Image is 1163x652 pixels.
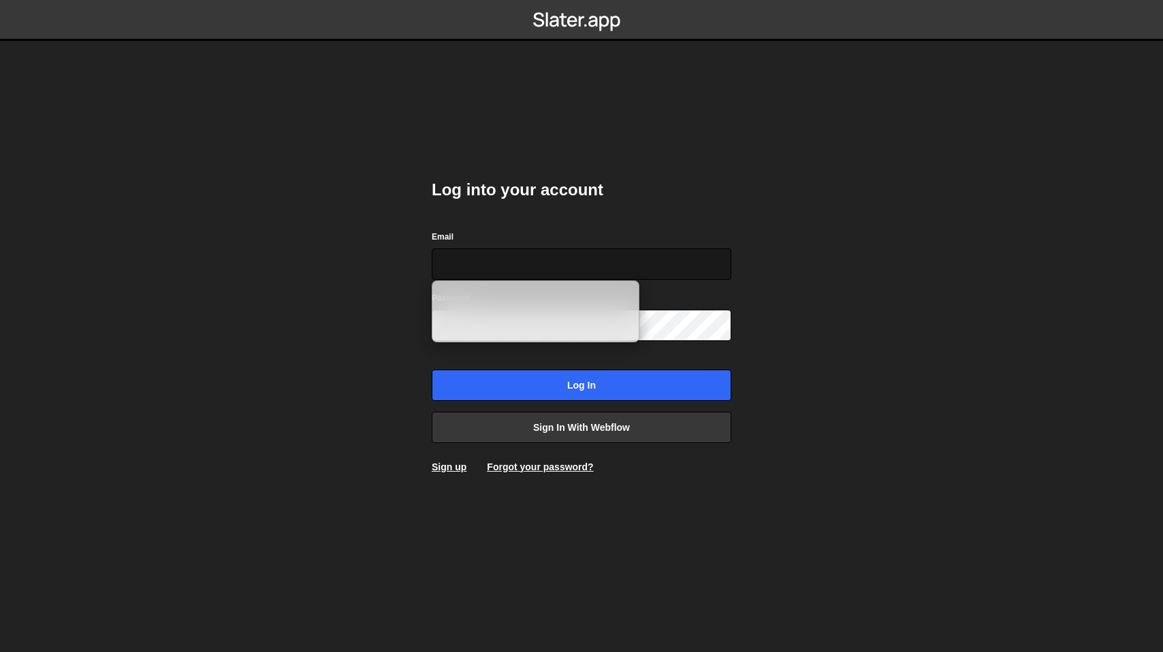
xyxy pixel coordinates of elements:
[487,461,593,472] a: Forgot your password?
[432,230,453,244] label: Email
[432,179,731,201] h2: Log into your account
[432,461,466,472] a: Sign up
[432,412,731,443] a: Sign in with Webflow
[432,370,731,401] input: Log in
